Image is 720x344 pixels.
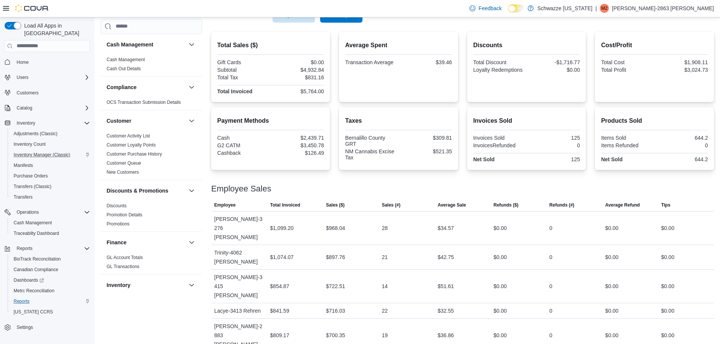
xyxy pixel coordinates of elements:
div: 0 [550,253,553,262]
div: $0.00 [494,306,507,315]
h3: Discounts & Promotions [107,187,168,194]
button: Metrc Reconciliation [8,285,93,296]
button: Cash Management [107,41,186,48]
div: Lacye-3413 Rehren [211,303,267,318]
span: Sales ($) [326,202,344,208]
span: Metrc Reconciliation [14,288,54,294]
a: Feedback [466,1,505,16]
a: Promotions [107,221,130,227]
div: 125 [528,156,580,162]
div: $0.00 [661,224,674,233]
div: Items Sold [601,135,653,141]
div: $309.81 [400,135,452,141]
div: $1,908.11 [656,59,708,65]
h3: Compliance [107,83,136,91]
p: [PERSON_NAME]-2863 [PERSON_NAME] [612,4,714,13]
a: Customers [14,88,42,97]
div: $36.86 [438,331,454,340]
button: BioTrack Reconciliation [8,254,93,264]
div: $0.00 [494,224,507,233]
a: Customer Loyalty Points [107,142,156,148]
button: Compliance [187,83,196,92]
span: Average Sale [438,202,466,208]
span: Sales (#) [382,202,400,208]
div: $39.46 [400,59,452,65]
a: Inventory Count [11,140,49,149]
div: Cash [217,135,269,141]
a: Dashboards [8,275,93,285]
div: $0.00 [494,331,507,340]
div: $841.59 [270,306,290,315]
div: Total Profit [601,67,653,73]
span: Settings [14,322,90,332]
div: 644.2 [656,135,708,141]
span: Transfers (Classic) [14,184,51,190]
span: GL Account Totals [107,255,143,261]
span: Operations [17,209,39,215]
div: Items Refunded [601,142,653,148]
a: BioTrack Reconciliation [11,255,64,264]
span: BioTrack Reconciliation [11,255,90,264]
div: [PERSON_NAME]-3415 [PERSON_NAME] [211,270,267,303]
div: Bernalillo County GRT [345,135,397,147]
button: Inventory Manager (Classic) [8,150,93,160]
div: Transaction Average [345,59,397,65]
a: GL Account Totals [107,255,143,260]
span: Adjustments (Classic) [11,129,90,138]
div: Discounts & Promotions [101,201,202,231]
span: Load All Apps in [GEOGRAPHIC_DATA] [21,22,90,37]
button: Discounts & Promotions [107,187,186,194]
h3: Customer [107,117,131,125]
a: GL Transactions [107,264,139,269]
div: $42.75 [438,253,454,262]
a: Home [14,58,32,67]
span: [US_STATE] CCRS [14,309,53,315]
div: $0.00 [605,253,618,262]
div: 644.2 [656,156,708,162]
img: Cova [15,5,49,12]
h2: Average Spent [345,41,452,50]
button: Finance [107,239,186,246]
div: $2,439.71 [272,135,324,141]
div: $5,764.00 [272,88,324,94]
a: [US_STATE] CCRS [11,307,56,316]
div: $521.35 [400,148,452,154]
div: $0.00 [605,331,618,340]
div: $809.17 [270,331,290,340]
div: $897.76 [326,253,345,262]
a: Cash Management [107,57,145,62]
button: Customer [187,116,196,125]
p: Schwazze [US_STATE] [537,4,593,13]
button: Discounts & Promotions [187,186,196,195]
span: Inventory [14,119,90,128]
span: Average Refund [605,202,640,208]
a: Promotion Details [107,212,142,218]
span: M2 [601,4,608,13]
button: Catalog [2,103,93,113]
a: Reports [11,297,33,306]
span: Home [17,59,29,65]
a: OCS Transaction Submission Details [107,100,181,105]
a: Transfers [11,193,36,202]
a: Dashboards [11,276,47,285]
div: Total Cost [601,59,653,65]
span: BioTrack Reconciliation [14,256,61,262]
span: Reports [14,244,90,253]
span: Inventory Count [14,141,46,147]
span: GL Transactions [107,264,139,270]
div: $0.00 [661,282,674,291]
div: Cash Management [101,55,202,76]
div: 0 [550,306,553,315]
span: Metrc Reconciliation [11,286,90,295]
div: Invoices Sold [473,135,525,141]
button: Users [2,72,93,83]
div: $4,932.84 [272,67,324,73]
span: Settings [17,324,33,330]
a: Adjustments (Classic) [11,129,60,138]
div: $32.55 [438,306,454,315]
a: Discounts [107,203,127,208]
div: $0.00 [605,306,618,315]
span: Inventory Manager (Classic) [11,150,90,159]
